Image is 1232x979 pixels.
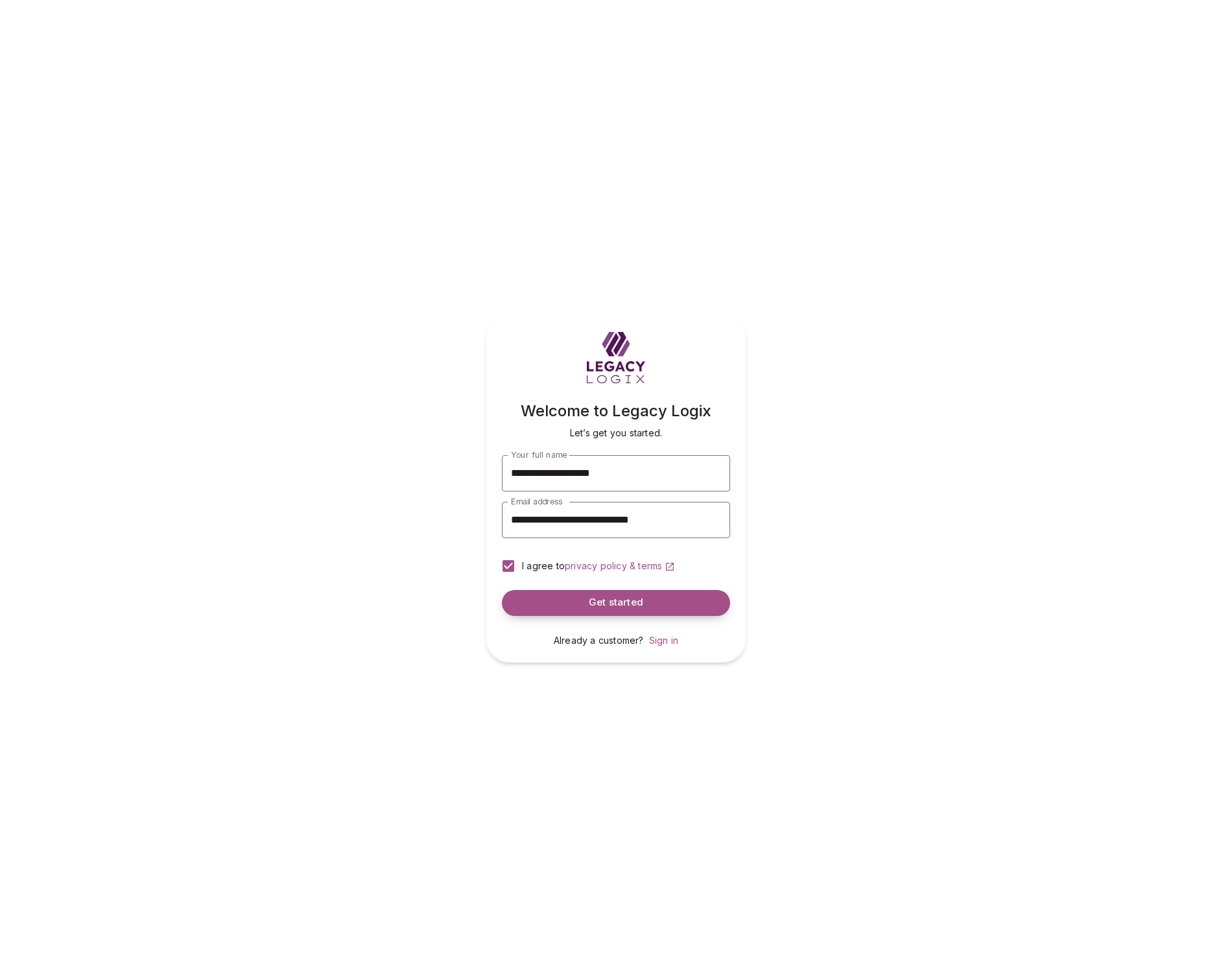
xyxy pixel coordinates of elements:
[570,427,662,438] span: Let’s get you started.
[511,496,562,506] span: Email address
[511,449,567,459] span: Your full name
[521,401,711,420] span: Welcome to Legacy Logix
[565,560,675,571] a: privacy policy & terms
[502,590,730,616] button: Get started
[565,560,662,571] span: privacy policy & terms
[522,560,565,571] span: I agree to
[649,635,678,646] a: Sign in
[589,596,643,609] span: Get started
[554,635,644,646] span: Already a customer?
